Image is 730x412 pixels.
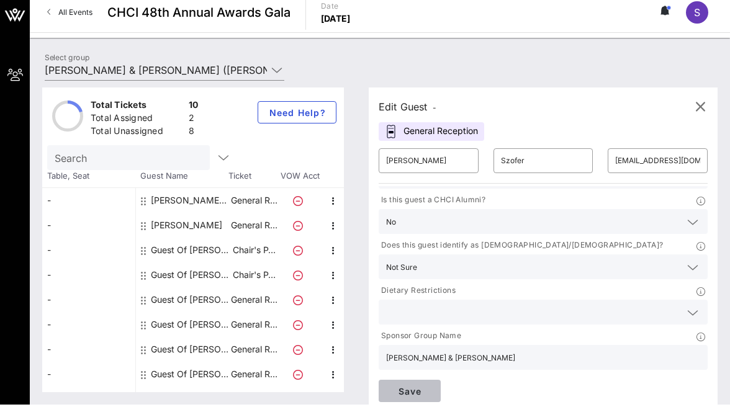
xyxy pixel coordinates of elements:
p: Sponsor Group Name [379,329,461,343]
div: Total Assigned [91,112,184,127]
span: Save [389,386,431,396]
span: S [694,6,700,19]
input: Last Name* [501,151,586,171]
div: S [686,1,708,24]
div: Guest Of Johnson & Johnson [151,262,229,287]
div: - [42,213,135,238]
div: Guest Of Johnson & Johnson [151,337,229,362]
div: Betty Gabriela Rodriguez [151,188,229,213]
div: No [386,218,396,226]
div: 2 [189,112,199,127]
span: Guest Name [135,170,228,182]
p: [DATE] [321,12,351,25]
div: - [42,362,135,387]
div: - [42,188,135,213]
p: Chair's P… [229,262,279,287]
div: - [42,387,135,411]
input: First Name* [386,151,471,171]
div: General Reception [379,122,484,141]
p: General R… [229,287,279,312]
div: Guest Of Johnson & Johnson [151,362,229,387]
span: Need Help? [268,107,326,118]
div: 8 [189,125,199,140]
p: General R… [229,362,279,387]
div: Guest Of Johnson & Johnson [151,238,229,262]
span: All Events [58,7,92,17]
p: General R… [229,213,279,238]
p: Does this guest identify as [DEMOGRAPHIC_DATA]/[DEMOGRAPHIC_DATA]? [379,239,663,252]
span: VOW Acct [278,170,322,182]
div: Guest Of Johnson & Johnson [151,387,229,411]
div: 10 [189,99,199,114]
div: Not Sure [386,263,417,272]
div: Not Sure [379,254,708,279]
div: Leif Brierley [151,213,222,238]
span: - [433,103,436,112]
div: - [42,337,135,362]
p: General R… [229,312,279,337]
span: Ticket [228,170,278,182]
div: - [42,312,135,337]
button: Need Help? [258,101,336,123]
p: Dietary Restrictions [379,284,456,297]
p: Chair's P… [229,238,279,262]
div: Edit Guest [379,98,436,115]
div: No [379,209,708,234]
span: CHCI 48th Annual Awards Gala [107,3,291,22]
a: All Events [40,2,100,22]
p: General R… [229,188,279,213]
button: Save [379,380,441,402]
div: - [42,262,135,287]
p: General R… [229,387,279,411]
label: Select group [45,53,89,62]
div: Guest Of Johnson & Johnson [151,312,229,337]
div: Guest Of Johnson & Johnson [151,287,229,312]
p: Is this guest a CHCI Alumni? [379,194,485,207]
p: General R… [229,337,279,362]
span: Table, Seat [42,170,135,182]
input: Email* [615,151,700,171]
div: Total Tickets [91,99,184,114]
div: Total Unassigned [91,125,184,140]
div: - [42,287,135,312]
div: - [42,238,135,262]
